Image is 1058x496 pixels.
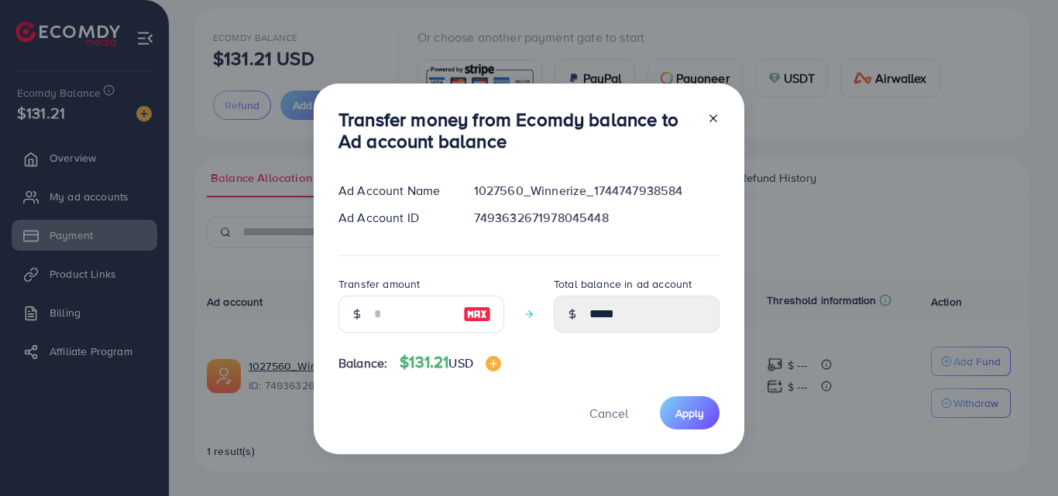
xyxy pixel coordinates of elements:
[463,305,491,323] img: image
[660,396,720,429] button: Apply
[400,353,501,372] h4: $131.21
[675,405,704,421] span: Apply
[338,354,387,372] span: Balance:
[589,405,628,422] span: Cancel
[338,276,420,292] label: Transfer amount
[462,182,732,200] div: 1027560_Winnerize_1744747938584
[326,182,462,200] div: Ad Account Name
[338,108,695,153] h3: Transfer money from Ecomdy balance to Ad account balance
[486,356,501,371] img: image
[326,209,462,227] div: Ad Account ID
[462,209,732,227] div: 7493632671978045448
[992,426,1046,484] iframe: Chat
[554,276,692,292] label: Total balance in ad account
[448,354,472,371] span: USD
[570,396,648,429] button: Cancel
